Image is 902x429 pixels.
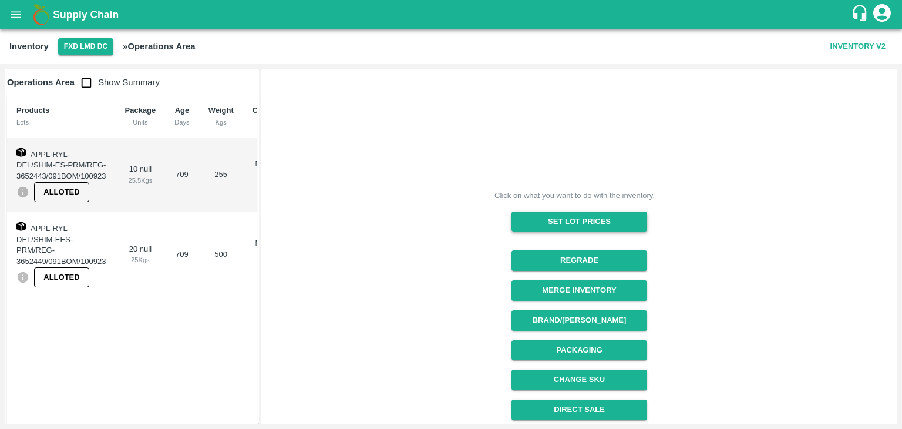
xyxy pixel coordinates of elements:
[511,400,647,420] button: Direct Sale
[123,42,195,51] b: » Operations Area
[125,175,156,186] div: 25.5 Kgs
[7,78,75,87] b: Operations Area
[174,117,189,128] div: Days
[16,224,106,266] span: APPL-RYL-DEL/SHIM-EES-PRM/REG-3652449/091BOM/100923
[16,222,26,231] img: box
[511,212,647,232] button: Set Lot Prices
[2,1,29,28] button: open drawer
[511,370,647,390] button: Change SKU
[75,78,160,87] span: Show Summary
[29,3,53,26] img: logo
[125,254,156,265] div: 25 Kgs
[125,244,156,266] div: 20 null
[208,117,234,128] div: Kgs
[58,38,113,55] button: Select DC
[165,138,198,212] td: 709
[511,250,647,271] button: Regrade
[826,36,890,57] button: Inventory V2
[125,117,156,128] div: Units
[53,9,119,21] b: Supply Chain
[214,250,227,259] span: 500
[16,150,106,180] span: APPL-RYL-DEL/SHIM-ES-PRM/REG-3652443/091BOM/100923
[125,106,156,115] b: Package
[494,190,655,202] div: Click on what you want to do with the inventory.
[253,238,285,271] p: Madurai Virtual MDC
[16,117,106,128] div: Lots
[511,280,647,301] button: Merge Inventory
[511,340,647,361] button: Packaging
[871,2,893,27] div: account of current user
[9,42,49,51] b: Inventory
[253,117,285,128] div: Date
[53,6,851,23] a: Supply Chain
[16,106,49,115] b: Products
[511,310,647,331] button: Brand/[PERSON_NAME]
[165,212,198,297] td: 709
[214,170,227,179] span: 255
[208,106,234,115] b: Weight
[125,164,156,186] div: 10 null
[253,106,285,115] b: Chamber
[253,159,285,192] p: Madurai Virtual MDC
[175,106,190,115] b: Age
[16,148,26,157] img: box
[851,4,871,25] div: customer-support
